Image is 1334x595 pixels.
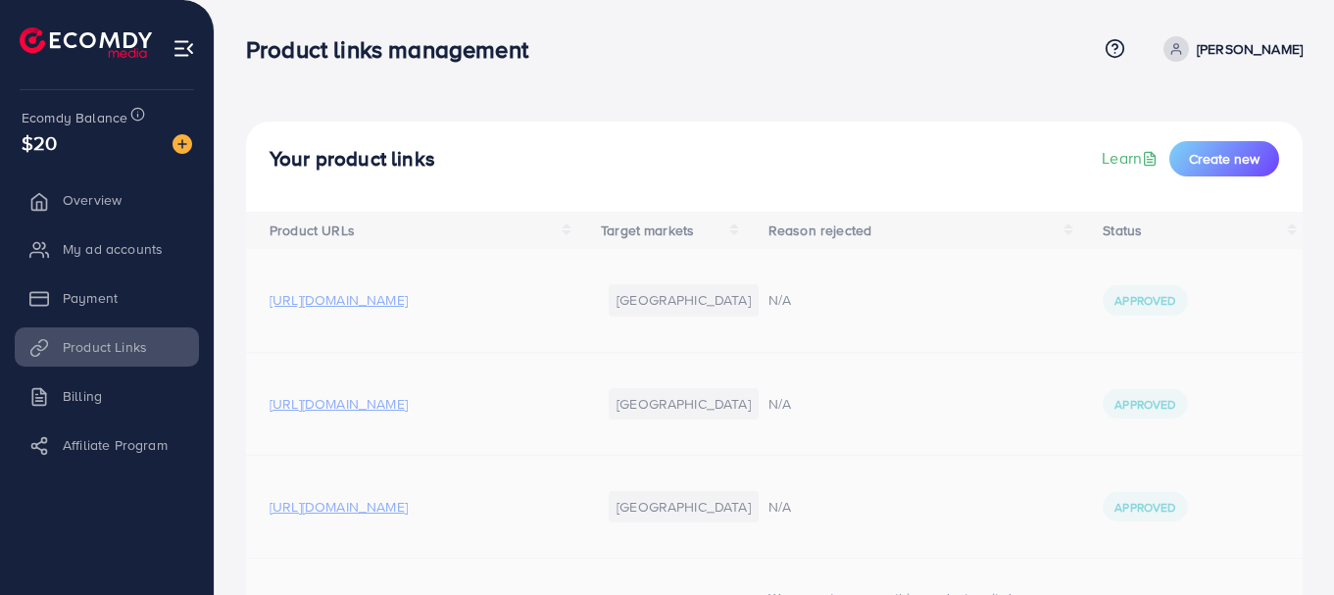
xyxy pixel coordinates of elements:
[1197,37,1303,61] p: [PERSON_NAME]
[1102,147,1161,170] a: Learn
[1169,141,1279,176] button: Create new
[173,37,195,60] img: menu
[173,134,192,154] img: image
[22,108,127,127] span: Ecomdy Balance
[270,147,435,172] h4: Your product links
[1156,36,1303,62] a: [PERSON_NAME]
[1189,149,1260,169] span: Create new
[22,128,57,157] span: $20
[246,35,544,64] h3: Product links management
[20,27,152,58] img: logo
